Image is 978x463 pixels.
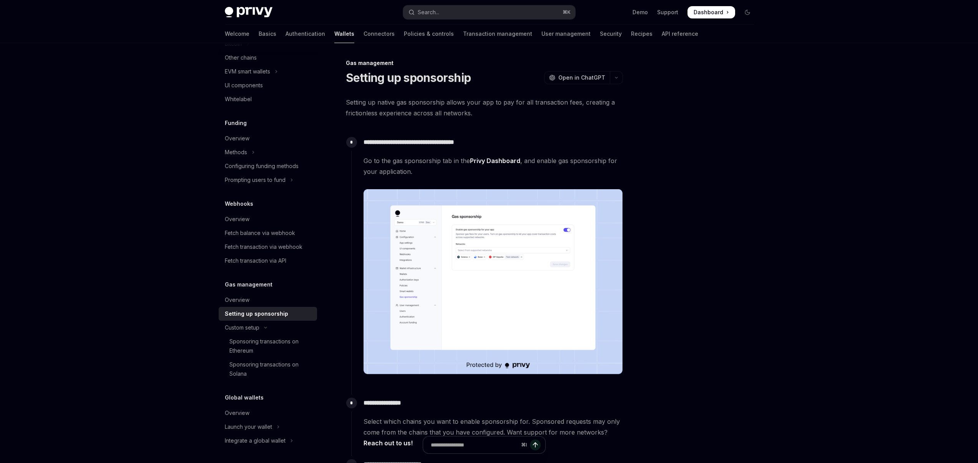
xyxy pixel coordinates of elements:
div: Setting up sponsorship [225,309,288,318]
div: Other chains [225,53,257,62]
a: Setting up sponsorship [219,307,317,321]
img: images/gas-sponsorship.png [364,189,623,375]
a: Whitelabel [219,92,317,106]
a: Authentication [286,25,325,43]
span: Setting up native gas sponsorship allows your app to pay for all transaction fees, creating a fri... [346,97,623,118]
a: Fetch transaction via API [219,254,317,268]
a: Overview [219,293,317,307]
a: Privy Dashboard [470,157,520,165]
span: Select which chains you want to enable sponsorship for. Sponsored requests may only come from the... [364,416,623,448]
a: Fetch balance via webhook [219,226,317,240]
a: Overview [219,212,317,226]
a: Overview [219,132,317,145]
h5: Funding [225,118,247,128]
div: EVM smart wallets [225,67,270,76]
button: Toggle Launch your wallet section [219,420,317,434]
button: Toggle Custom setup section [219,321,317,335]
a: User management [541,25,591,43]
div: Sponsoring transactions on Solana [229,360,312,378]
h5: Global wallets [225,393,264,402]
div: Overview [225,295,249,305]
a: Support [657,8,678,16]
a: Wallets [334,25,354,43]
button: Toggle Prompting users to fund section [219,173,317,187]
button: Toggle Methods section [219,145,317,159]
a: Other chains [219,51,317,65]
img: dark logo [225,7,272,18]
input: Ask a question... [431,436,518,453]
div: Overview [225,408,249,418]
span: Dashboard [694,8,723,16]
a: Overview [219,406,317,420]
div: Methods [225,148,247,157]
button: Open in ChatGPT [544,71,610,84]
a: Demo [633,8,648,16]
a: Sponsoring transactions on Ethereum [219,335,317,358]
button: Send message [530,440,541,450]
a: Recipes [631,25,653,43]
span: Open in ChatGPT [558,74,605,82]
h1: Setting up sponsorship [346,71,471,85]
a: Dashboard [687,6,735,18]
div: Launch your wallet [225,422,272,431]
div: Fetch balance via webhook [225,228,295,238]
a: UI components [219,78,317,92]
div: Fetch transaction via API [225,256,286,265]
div: Overview [225,134,249,143]
a: Connectors [364,25,395,43]
div: Prompting users to fund [225,175,286,185]
button: Toggle Integrate a global wallet section [219,434,317,448]
a: Security [600,25,622,43]
button: Toggle dark mode [741,6,754,18]
a: Basics [259,25,276,43]
a: Transaction management [463,25,532,43]
div: Fetch transaction via webhook [225,242,302,251]
span: Go to the gas sponsorship tab in the , and enable gas sponsorship for your application. [364,155,623,177]
a: Configuring funding methods [219,159,317,173]
div: UI components [225,81,263,90]
div: Custom setup [225,323,259,332]
div: Configuring funding methods [225,162,299,171]
a: API reference [662,25,698,43]
div: Integrate a global wallet [225,436,286,445]
a: Policies & controls [404,25,454,43]
a: Fetch transaction via webhook [219,240,317,254]
div: Whitelabel [225,95,252,104]
h5: Webhooks [225,199,253,208]
span: ⌘ K [563,9,571,15]
div: Gas management [346,59,623,67]
button: Open search [403,5,575,19]
h5: Gas management [225,280,272,289]
a: Sponsoring transactions on Solana [219,358,317,381]
div: Sponsoring transactions on Ethereum [229,337,312,355]
div: Search... [418,8,439,17]
a: Welcome [225,25,249,43]
div: Overview [225,215,249,224]
button: Toggle EVM smart wallets section [219,65,317,78]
